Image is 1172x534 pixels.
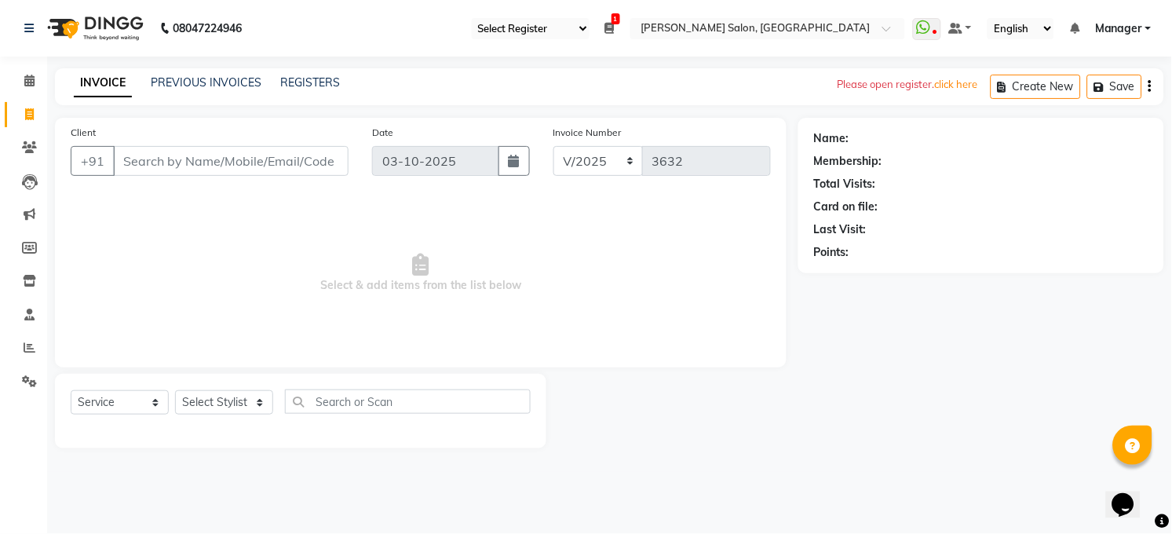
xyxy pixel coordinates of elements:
p: click here [935,77,978,93]
div: Last Visit: [814,221,867,238]
label: Client [71,126,96,140]
div: Please open register. [838,68,978,101]
div: Card on file: [814,199,878,215]
b: 08047224946 [173,6,242,50]
button: Create New [991,75,1081,99]
input: Search or Scan [285,390,531,414]
span: 1 [612,13,620,24]
button: Save [1087,75,1142,99]
img: logo [40,6,148,50]
a: INVOICE [74,69,132,97]
button: +91 [71,146,115,176]
div: Name: [814,130,849,147]
div: Membership: [814,153,882,170]
a: PREVIOUS INVOICES [151,75,261,90]
iframe: chat widget [1106,471,1156,518]
a: REGISTERS [280,75,340,90]
div: Total Visits: [814,176,876,192]
label: Invoice Number [553,126,622,140]
div: Points: [814,244,849,261]
label: Date [372,126,393,140]
input: Search by Name/Mobile/Email/Code [113,146,349,176]
span: Select & add items from the list below [71,195,771,352]
span: Manager [1095,20,1142,37]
